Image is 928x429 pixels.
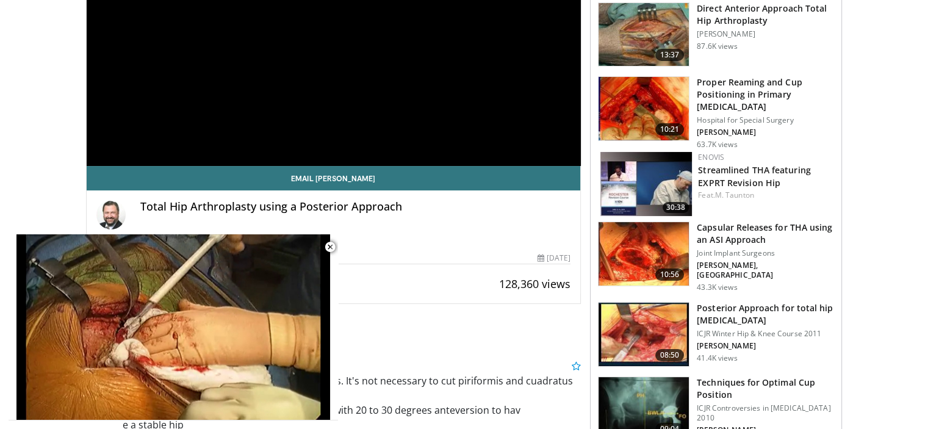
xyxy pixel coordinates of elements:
[96,200,126,229] img: Avatar
[598,302,834,367] a: 08:50 Posterior Approach for total hip [MEDICAL_DATA] ICJR Winter Hip & Knee Course 2011 [PERSON_...
[9,234,338,420] video-js: Video Player
[538,253,570,264] div: [DATE]
[697,41,737,51] p: 87.6K views
[697,248,834,258] p: Joint Implant Surgeons
[655,49,685,61] span: 13:37
[697,76,834,113] h3: Proper Reaming and Cup Positioning in Primary [MEDICAL_DATA]
[698,164,811,189] a: Streamlined THA featuring EXPRT Revision Hip
[697,222,834,246] h3: Capsular Releases for THA using an ASI Approach
[499,276,570,291] span: 128,360 views
[87,166,581,190] a: Email [PERSON_NAME]
[715,190,754,200] a: M. Taunton
[697,29,834,39] p: [PERSON_NAME]
[698,190,832,201] div: Feat.
[697,329,834,339] p: ICJR Winter Hip & Knee Course 2011
[655,349,685,361] span: 08:50
[698,152,724,162] a: Enovis
[600,152,692,216] img: 099a0359-b241-4c0e-b33e-4b9c9876bee9.150x105_q85_crop-smart_upscale.jpg
[697,115,834,125] p: Hospital for Special Surgery
[663,202,689,213] span: 30:38
[600,152,692,216] a: 30:38
[697,302,834,326] h3: Posterior Approach for total hip [MEDICAL_DATA]
[599,222,689,286] img: 314571_3.png.150x105_q85_crop-smart_upscale.jpg
[697,261,834,280] p: [PERSON_NAME], [GEOGRAPHIC_DATA]
[318,234,342,260] button: Close
[598,76,834,150] a: 10:21 Proper Reaming and Cup Positioning in Primary [MEDICAL_DATA] Hospital for Special Surgery [...
[697,341,834,351] p: [PERSON_NAME]
[140,200,571,214] h4: Total Hip Arthroplasty using a Posterior Approach
[697,377,834,401] h3: Techniques for Optimal Cup Position
[697,353,737,363] p: 41.4K views
[697,283,737,292] p: 43.3K views
[655,269,685,281] span: 10:56
[697,140,737,150] p: 63.7K views
[697,2,834,27] h3: Direct Anterior Approach Total Hip Arthroplasty
[598,2,834,67] a: 13:37 Direct Anterior Approach Total Hip Arthroplasty [PERSON_NAME] 87.6K views
[599,303,689,366] img: 297873_0003_1.png.150x105_q85_crop-smart_upscale.jpg
[599,3,689,67] img: 294118_0000_1.png.150x105_q85_crop-smart_upscale.jpg
[598,222,834,292] a: 10:56 Capsular Releases for THA using an ASI Approach Joint Implant Surgeons [PERSON_NAME], [GEOG...
[655,123,685,135] span: 10:21
[697,403,834,423] p: ICJR Controversies in [MEDICAL_DATA] 2010
[599,77,689,140] img: 9ceeadf7-7a50-4be6-849f-8c42a554e74d.150x105_q85_crop-smart_upscale.jpg
[697,128,834,137] p: [PERSON_NAME]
